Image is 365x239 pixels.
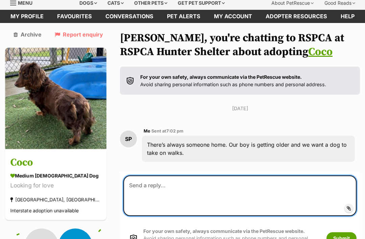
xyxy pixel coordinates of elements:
h1: [PERSON_NAME], you're chatting to RSPCA at RSPCA Hunter Shelter about adopting [120,31,360,59]
div: medium [DEMOGRAPHIC_DATA] Dog [10,172,101,179]
a: My profile [4,10,50,23]
a: My account [207,10,259,23]
a: Adopter resources [259,10,334,23]
span: 7:02 pm [166,128,184,134]
a: Coco medium [DEMOGRAPHIC_DATA] Dog Looking for love [GEOGRAPHIC_DATA], [GEOGRAPHIC_DATA] Intersta... [5,150,106,220]
a: Coco [308,45,333,59]
h3: Coco [10,155,101,170]
a: Pet alerts [160,10,207,23]
span: Interstate adoption unavailable [10,208,79,213]
a: Favourites [50,10,99,23]
a: Report enquiry [55,31,103,38]
a: Archive [14,31,42,38]
p: [DATE] [120,105,360,112]
strong: For your own safety, always communicate via the PetRescue website. [143,228,305,234]
a: Help [334,10,361,23]
div: There’s always someone home. Our boy is getting older and we want a dog to take on walks. [142,136,355,162]
p: Avoid sharing personal information such as phone numbers and personal address. [140,73,326,88]
span: Me [144,128,150,134]
div: SP [120,130,137,147]
div: [GEOGRAPHIC_DATA], [GEOGRAPHIC_DATA] [10,195,101,204]
span: Sent at [151,128,184,134]
img: Coco [5,48,106,149]
strong: For your own safety, always communicate via the PetRescue website. [140,74,302,80]
div: Looking for love [10,181,101,190]
a: conversations [99,10,160,23]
